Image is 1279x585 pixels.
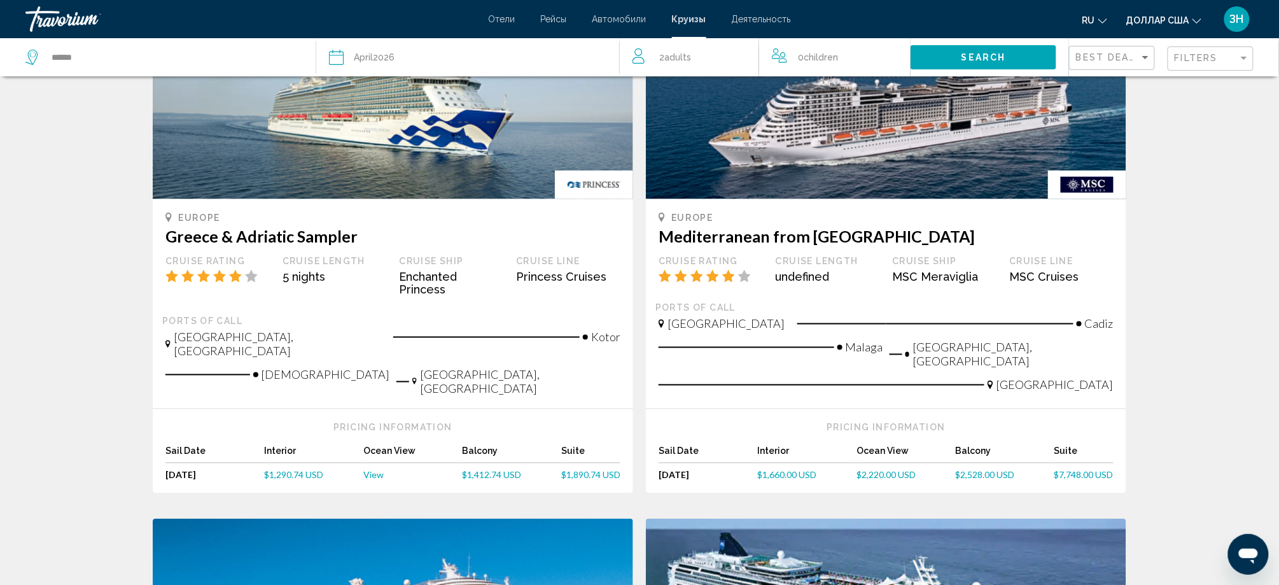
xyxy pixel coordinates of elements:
[1175,53,1218,63] span: Filters
[165,470,265,481] div: [DATE]
[165,422,620,433] div: Pricing Information
[420,368,620,396] span: [GEOGRAPHIC_DATA], [GEOGRAPHIC_DATA]
[541,14,567,24] a: Рейсы
[363,470,463,481] a: View
[174,330,381,358] span: [GEOGRAPHIC_DATA], [GEOGRAPHIC_DATA]
[659,48,691,66] span: 2
[758,470,857,481] a: $1,660.00 USD
[659,227,1114,246] h3: Mediterranean from [GEOGRAPHIC_DATA]
[592,14,646,24] a: Автомобили
[856,446,956,463] div: Ocean View
[1220,6,1254,32] button: Меню пользователя
[996,378,1114,392] span: [GEOGRAPHIC_DATA]
[1048,171,1126,199] img: msccruise.gif
[561,446,620,463] div: Suite
[732,14,791,24] a: Деятельность
[856,470,916,481] span: $2,220.00 USD
[463,470,562,481] a: $1,412.74 USD
[672,14,706,24] a: Круизы
[856,470,956,481] a: $2,220.00 USD
[354,48,395,66] div: 2026
[1126,15,1189,25] font: доллар США
[776,270,880,283] div: undefined
[262,368,390,382] span: [DEMOGRAPHIC_DATA]
[363,446,463,463] div: Ocean View
[1009,270,1114,283] div: MSC Cruises
[516,255,620,267] div: Cruise Line
[893,255,997,267] div: Cruise Ship
[463,470,522,481] span: $1,412.74 USD
[1082,15,1095,25] font: ru
[667,317,785,331] span: [GEOGRAPHIC_DATA]
[846,341,883,355] span: Malaga
[1230,12,1244,25] font: ЗН
[1168,46,1254,72] button: Filter
[165,255,270,267] div: Cruise Rating
[912,341,1114,369] span: [GEOGRAPHIC_DATA], [GEOGRAPHIC_DATA]
[1082,11,1107,29] button: Изменить язык
[463,446,562,463] div: Balcony
[1054,446,1114,463] div: Suite
[1076,52,1143,62] span: Best Deals
[799,48,839,66] span: 0
[956,470,1055,481] a: $2,528.00 USD
[1228,534,1269,575] iframe: Кнопка запуска окна обмена сообщениями
[961,53,1006,63] span: Search
[956,470,1015,481] span: $2,528.00 USD
[555,171,633,199] img: princessslogonew.png
[516,270,620,283] div: Princess Cruises
[165,227,620,246] h3: Greece & Adriatic Sampler
[162,316,624,327] div: Ports of call
[758,446,857,463] div: Interior
[265,470,364,481] a: $1,290.74 USD
[265,446,364,463] div: Interior
[659,255,763,267] div: Cruise Rating
[659,422,1114,433] div: Pricing Information
[758,470,817,481] span: $1,660.00 USD
[911,45,1056,69] button: Search
[671,213,713,223] span: Europe
[1126,11,1201,29] button: Изменить валюту
[363,470,384,481] span: View
[354,52,373,62] span: April
[561,470,620,481] a: $1,890.74 USD
[804,52,839,62] span: Children
[620,38,911,76] button: Travelers: 2 adults, 0 children
[1009,255,1114,267] div: Cruise Line
[1054,470,1114,481] a: $7,748.00 USD
[591,330,620,344] span: Kotor
[893,270,997,283] div: MSC Meraviglia
[776,255,880,267] div: Cruise Length
[1076,53,1151,64] mat-select: Sort by
[165,446,265,463] div: Sail Date
[283,255,387,267] div: Cruise Length
[489,14,515,24] a: Отели
[659,446,758,463] div: Sail Date
[178,213,220,223] span: Europe
[655,302,1117,314] div: Ports of call
[400,270,504,297] div: Enchanted Princess
[283,270,387,283] div: 5 nights
[400,255,504,267] div: Cruise Ship
[664,52,691,62] span: Adults
[329,38,606,76] button: April2026
[1085,317,1114,331] span: Cadiz
[265,470,324,481] span: $1,290.74 USD
[659,470,758,481] div: [DATE]
[25,6,476,32] a: Травориум
[956,446,1055,463] div: Balcony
